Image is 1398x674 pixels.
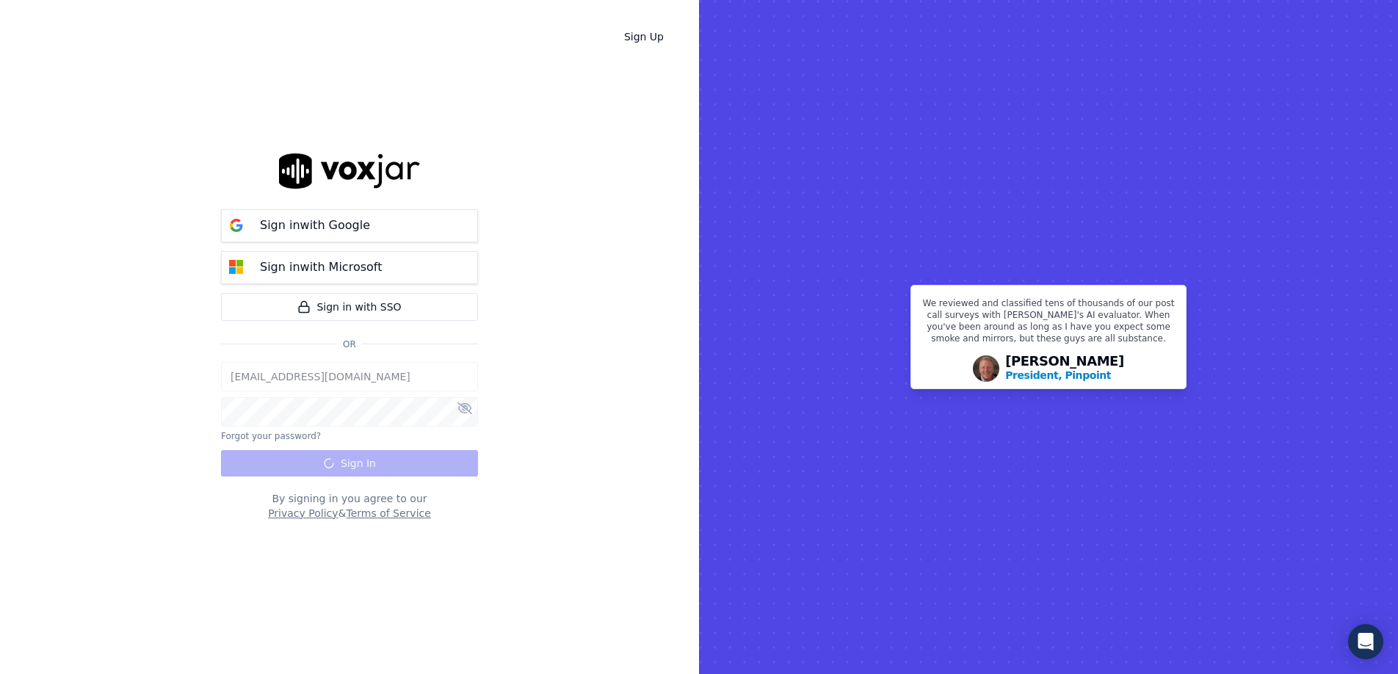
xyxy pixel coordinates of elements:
[222,253,251,282] img: microsoft Sign in button
[260,217,370,234] p: Sign in with Google
[920,297,1177,350] p: We reviewed and classified tens of thousands of our post call surveys with [PERSON_NAME]'s AI eva...
[260,258,382,276] p: Sign in with Microsoft
[1005,368,1111,383] p: President, Pinpoint
[346,506,430,521] button: Terms of Service
[337,338,362,350] span: Or
[268,506,338,521] button: Privacy Policy
[221,209,478,242] button: Sign inwith Google
[973,355,999,382] img: Avatar
[612,23,676,50] a: Sign Up
[221,362,478,391] input: Email
[1005,355,1124,383] div: [PERSON_NAME]
[1348,624,1383,659] div: Open Intercom Messenger
[221,293,478,321] a: Sign in with SSO
[279,153,420,188] img: logo
[221,491,478,521] div: By signing in you agree to our &
[221,251,478,284] button: Sign inwith Microsoft
[221,430,321,442] button: Forgot your password?
[222,211,251,240] img: google Sign in button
